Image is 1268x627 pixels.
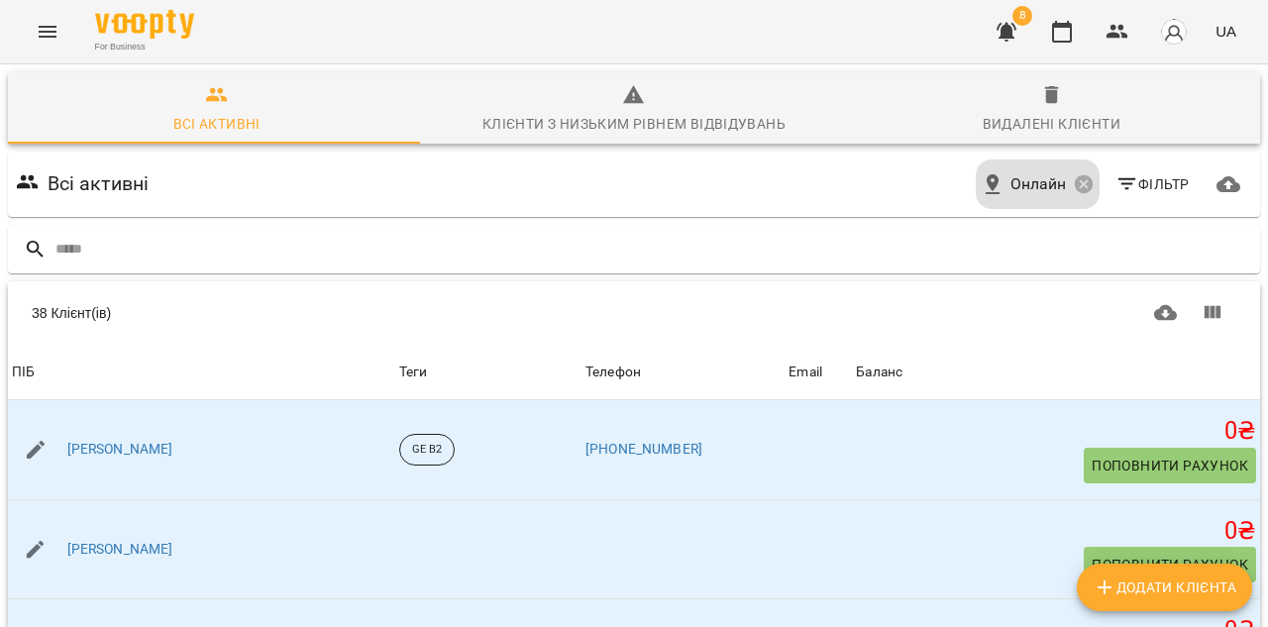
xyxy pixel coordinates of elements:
button: Завантажити CSV [1142,289,1190,337]
a: [PERSON_NAME] [67,440,173,460]
h5: 0 ₴ [856,416,1256,447]
div: ПІБ [12,361,35,384]
span: Баланс [856,361,1256,384]
h5: 0 ₴ [856,516,1256,547]
div: Баланс [856,361,902,384]
h6: Всі активні [48,168,150,199]
div: GE B2 [399,434,456,466]
div: Sort [12,361,35,384]
button: UA [1208,13,1244,50]
span: Поповнити рахунок [1092,454,1248,477]
div: Table Toolbar [8,281,1260,345]
span: Додати клієнта [1093,575,1236,599]
div: Онлайн [976,159,1099,209]
a: [PERSON_NAME] [67,540,173,560]
span: Телефон [585,361,781,384]
button: Додати клієнта [1077,564,1252,611]
button: Поповнити рахунок [1084,547,1256,582]
span: Фільтр [1115,172,1190,196]
img: Voopty Logo [95,10,194,39]
div: Email [789,361,822,384]
span: For Business [95,41,194,53]
div: 38 Клієнт(ів) [32,303,626,323]
p: GE B2 [412,442,443,459]
span: Поповнити рахунок [1092,553,1248,576]
span: Email [789,361,848,384]
div: Теги [399,361,578,384]
div: Всі активні [173,112,261,136]
div: Sort [585,361,641,384]
span: 8 [1012,6,1032,26]
button: Поповнити рахунок [1084,448,1256,483]
img: avatar_s.png [1160,18,1188,46]
button: Показати колонки [1189,289,1236,337]
div: Клієнти з низьким рівнем відвідувань [482,112,786,136]
div: Видалені клієнти [983,112,1120,136]
div: Телефон [585,361,641,384]
span: ПІБ [12,361,391,384]
div: Sort [789,361,822,384]
span: Онлайн [1010,172,1067,196]
a: [PHONE_NUMBER] [585,441,702,457]
div: Sort [856,361,902,384]
span: UA [1215,21,1236,42]
button: Фільтр [1108,166,1198,202]
button: Menu [24,8,71,55]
